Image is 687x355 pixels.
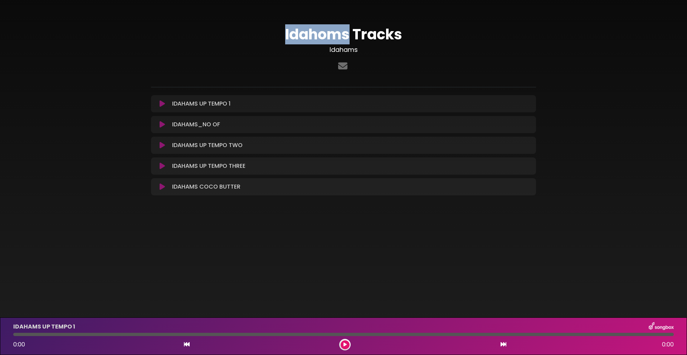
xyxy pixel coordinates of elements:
[285,24,402,44] font: Idahoms Tracks
[172,162,245,170] font: IDAHAMS UP TEMPO THREE
[172,99,230,108] font: IDAHAMS UP TEMPO 1
[172,183,240,191] font: IDAHAMS COCO BUTTER
[172,141,243,149] font: IDAHAMS UP TEMPO TWO
[330,45,358,54] font: Idahams
[172,120,220,128] font: IDAHAMS_NO OF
